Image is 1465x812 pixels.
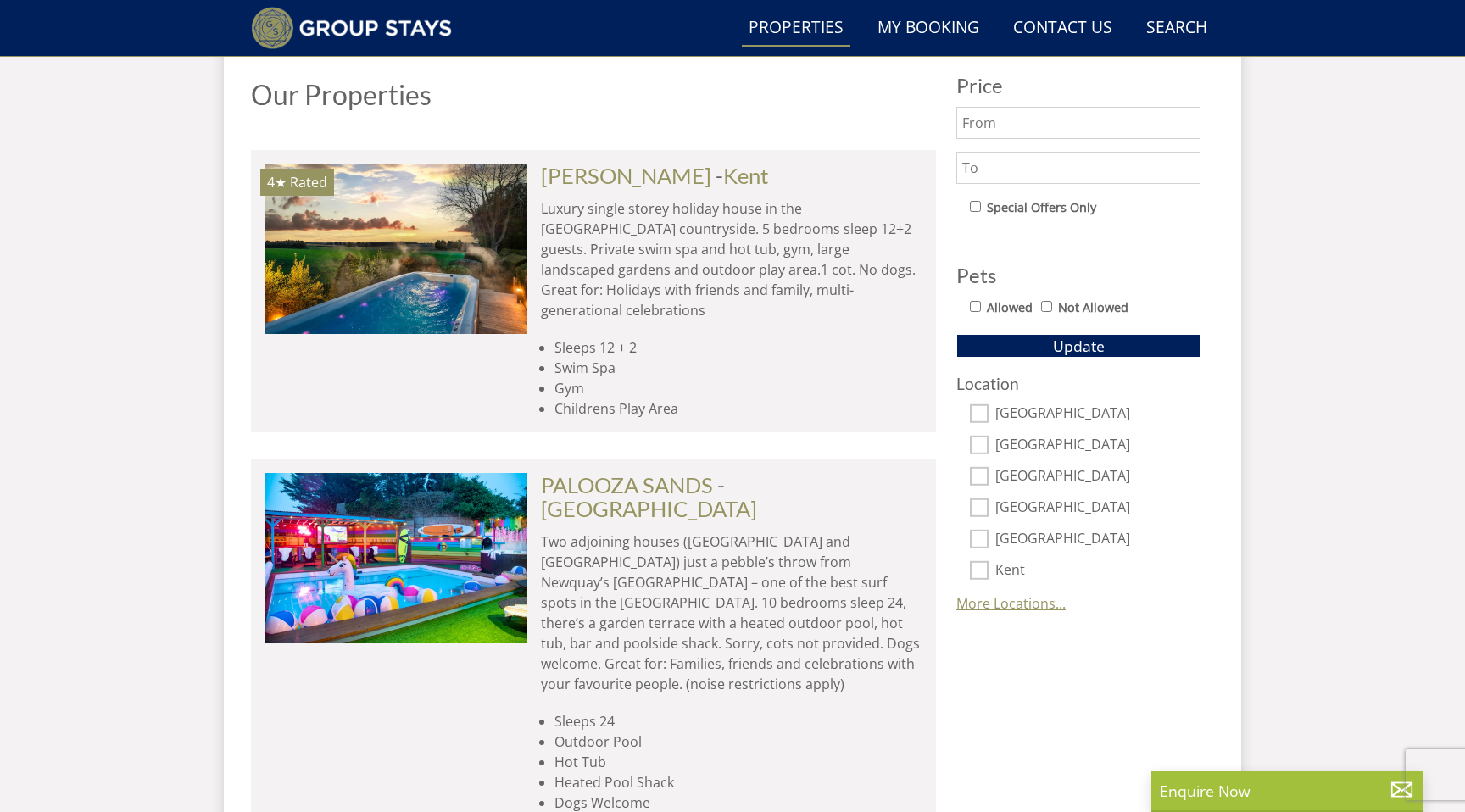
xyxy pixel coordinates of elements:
span: Rated [290,173,327,192]
img: Bellus-kent-large-group-holiday-home-sleeps-13.original.jpg [265,164,527,333]
label: [GEOGRAPHIC_DATA] [995,531,1200,549]
label: [GEOGRAPHIC_DATA] [995,405,1200,424]
a: 4★ Rated [265,164,527,333]
li: Sleeps 12 + 2 [554,337,922,358]
a: PALOOZA SANDS [541,472,713,498]
label: [GEOGRAPHIC_DATA] [995,437,1200,455]
li: Gym [554,378,922,398]
a: Contact Us [1006,9,1119,47]
h3: Location [956,375,1200,392]
label: Not Allowed [1058,298,1128,317]
label: Allowed [987,298,1033,317]
span: Update [1053,336,1105,356]
button: Update [956,334,1200,358]
li: Swim Spa [554,358,922,378]
li: Outdoor Pool [554,731,922,752]
a: Kent [723,163,769,188]
label: Special Offers Only [987,198,1096,217]
a: [GEOGRAPHIC_DATA] [541,496,757,521]
p: Enquire Now [1160,780,1414,802]
li: Childrens Play Area [554,398,922,419]
img: Group Stays [251,7,452,49]
img: Palooza-sands-cornwall-group-accommodation-by-the-sea-sleeps-24.original.JPG [265,473,527,642]
input: From [956,107,1200,139]
input: To [956,152,1200,184]
a: My Booking [871,9,986,47]
label: [GEOGRAPHIC_DATA] [995,468,1200,487]
a: Search [1139,9,1214,47]
li: Heated Pool Shack [554,772,922,793]
label: [GEOGRAPHIC_DATA] [995,499,1200,518]
h1: Our Properties [251,80,936,109]
label: Kent [995,562,1200,581]
h3: Price [956,75,1200,97]
p: Two adjoining houses ([GEOGRAPHIC_DATA] and [GEOGRAPHIC_DATA]) just a pebble’s throw from Newquay... [541,531,922,694]
span: - [716,163,769,188]
a: [PERSON_NAME] [541,163,711,188]
a: Properties [742,9,850,47]
a: More Locations... [956,594,1066,613]
p: Luxury single storey holiday house in the [GEOGRAPHIC_DATA] countryside. 5 bedrooms sleep 12+2 gu... [541,198,922,320]
h3: Pets [956,264,1200,286]
span: BELLUS has a 4 star rating under the Quality in Tourism Scheme [267,173,287,192]
li: Hot Tub [554,752,922,772]
li: Sleeps 24 [554,711,922,731]
span: - [541,472,757,521]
